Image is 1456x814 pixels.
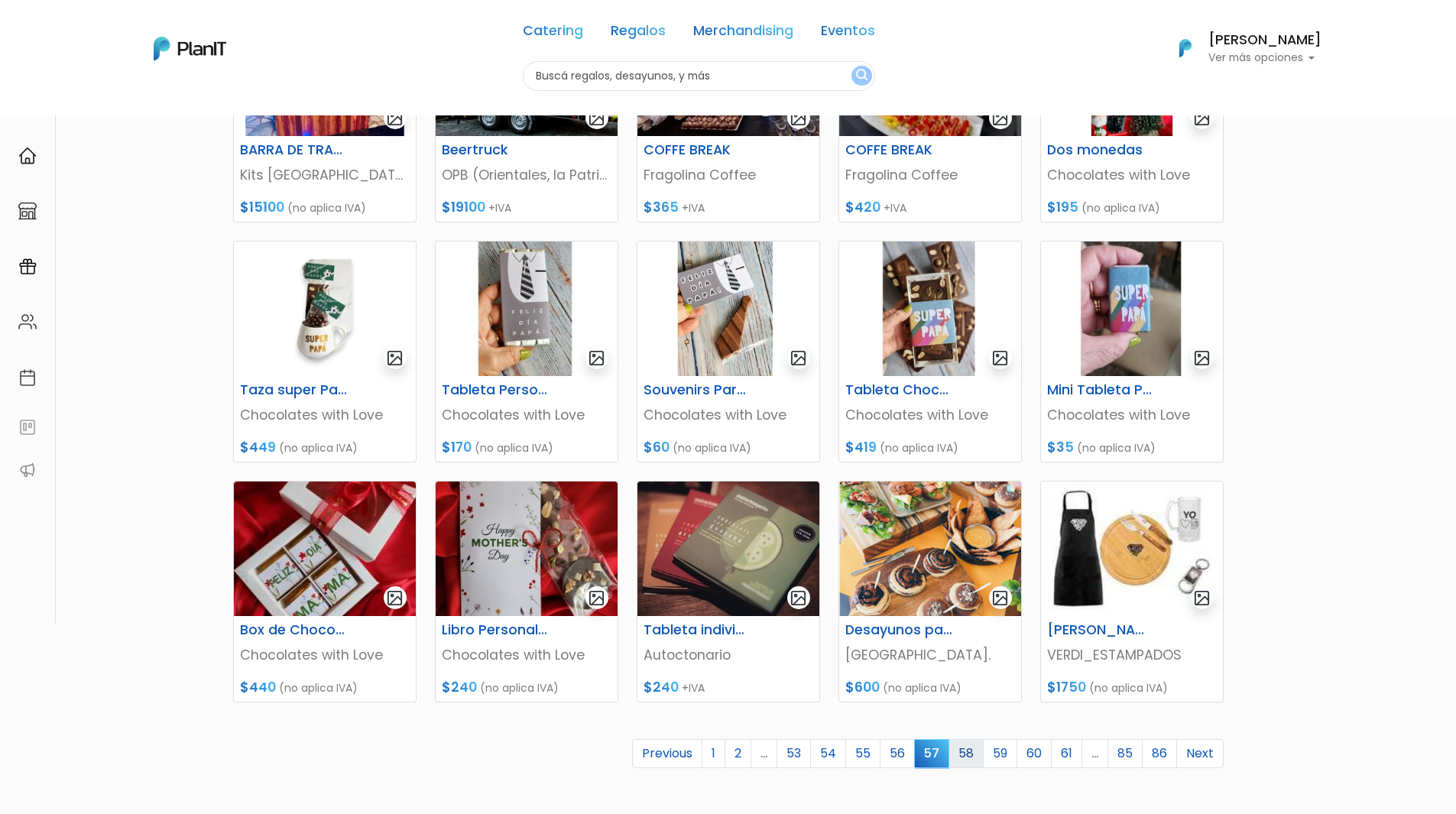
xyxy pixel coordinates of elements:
[634,622,760,638] h6: Tableta individual
[949,739,984,768] a: 58
[138,76,169,107] img: user_d58e13f531133c46cb30575f4d864daf.jpeg
[1193,349,1211,367] img: gallery-light
[233,241,417,462] a: gallery-light Taza super Papá Chocolates with Love $449 (no aplica IVA)
[523,24,583,43] a: Catering
[435,241,618,462] a: gallery-light Tableta Personalizada Para Papá Chocolates with Love $170 (no aplica IVA)
[287,200,366,216] span: (no aplica IVA)
[644,438,670,456] span: $60
[673,440,751,456] span: (no aplica IVA)
[1077,440,1156,456] span: (no aplica IVA)
[702,739,725,768] a: 1
[1040,481,1224,702] a: gallery-light [PERSON_NAME] VERDI_ESTAMPADOS $1750 (no aplica IVA)
[386,589,404,607] img: gallery-light
[433,382,558,398] h6: Tableta Personalizada Para Papá
[1107,739,1143,768] a: 85
[880,440,958,456] span: (no aplica IVA)
[991,589,1009,607] img: gallery-light
[54,141,255,191] p: Ya probaste PlanitGO? Vas a poder automatizarlas acciones de todo el año. Escribinos para saber más!
[18,368,37,387] img: calendar-87d922413cdce8b2cf7b7f5f62616a5cf9e4887200fb71536465627b3292af00.svg
[18,461,37,479] img: partners-52edf745621dab592f3b2c58e3bca9d71375a7ef29c3b500c9f145b62cc070d4.svg
[480,680,559,696] span: (no aplica IVA)
[18,418,37,436] img: feedback-78b5a0c8f98aac82b08bfc38622c3050aee476f2c9584af64705fc4e61158814.svg
[634,142,760,158] h6: COFFE BREAK
[991,109,1009,127] img: gallery-light
[1081,200,1160,216] span: (no aplica IVA)
[231,382,356,398] h6: Taza super Papá
[838,481,1022,702] a: gallery-light Desayunos para campeones [GEOGRAPHIC_DATA]. $600 (no aplica IVA)
[40,107,269,203] div: PLAN IT Ya probaste PlanitGO? Vas a poder automatizarlas acciones de todo el año. Escribinos para...
[1038,622,1163,638] h6: [PERSON_NAME]
[240,405,410,425] p: Chocolates with Love
[1041,242,1223,376] img: thumb_image__copia___copia___copia___copia___copia___copia___copia___copia_-Photoroom__15_.jpg
[845,739,880,768] a: 55
[634,382,760,398] h6: Souvenirs Para Papá
[1208,34,1321,47] h6: [PERSON_NAME]
[18,313,37,331] img: people-662611757002400ad9ed0e3c099ab2801c6687ba6c219adb57efc949bc21e19d.svg
[777,739,811,768] a: 53
[693,24,793,43] a: Merchandising
[1159,28,1321,68] button: PlanIt Logo [PERSON_NAME] Ver más opciones
[790,349,807,367] img: gallery-light
[845,438,877,456] span: $419
[845,405,1015,425] p: Chocolates with Love
[1017,739,1052,768] a: 60
[233,229,260,248] i: insert_emoticon
[240,165,410,185] p: Kits [GEOGRAPHIC_DATA]
[838,241,1022,462] a: gallery-light Tableta Chocolate puro Chocolates with Love $419 (no aplica IVA)
[442,645,611,665] p: Chocolates with Love
[856,69,867,83] img: search_button-432b6d5273f82d61273b3651a40e1bd1b912527efae98b1b7a1b2c0702e16a8d.svg
[433,142,558,158] h6: Beertruck
[279,680,358,696] span: (no aplica IVA)
[845,198,880,216] span: $420
[1047,438,1074,456] span: $35
[154,92,184,122] span: J
[884,200,906,216] span: +IVA
[1047,198,1078,216] span: $195
[1089,680,1168,696] span: (no aplica IVA)
[983,739,1017,768] a: 59
[845,165,1015,185] p: Fragolina Coffee
[790,109,807,127] img: gallery-light
[839,482,1021,616] img: thumb_Captura_de_pantalla_2023-06-16_172744.png
[1047,405,1217,425] p: Chocolates with Love
[1038,142,1163,158] h6: Dos monedas
[632,739,702,768] a: Previous
[839,242,1021,376] img: thumb_image__copia___copia___copia___copia___copia___copia___copia___copia_-Photoroom__11_.jpg
[1047,165,1217,185] p: Chocolates with Love
[836,382,961,398] h6: Tableta Chocolate puro
[810,739,846,768] a: 54
[237,116,260,139] i: keyboard_arrow_down
[386,109,404,127] img: gallery-light
[260,229,290,248] i: send
[880,739,915,768] a: 56
[18,258,37,276] img: campaigns-02234683943229c281be62815700db0a1741e53638e28bf9629b52c665b00959.svg
[637,482,819,616] img: thumb_choco2.jpg
[240,198,284,216] span: $15100
[1041,482,1223,616] img: thumb_WhatsApp_Image_2025-05-26_at_09.51.36.jpeg
[1208,53,1321,63] p: Ver más opciones
[1169,31,1202,65] img: PlanIt Logo
[475,440,553,456] span: (no aplica IVA)
[836,622,961,638] h6: Desayunos para campeones
[644,645,813,665] p: Autoctonario
[1193,589,1211,607] img: gallery-light
[1047,645,1217,665] p: VERDI_ESTAMPADOS
[836,142,961,158] h6: COFFE BREAK
[523,61,875,91] input: Buscá regalos, desayunos, y más
[435,481,618,702] a: gallery-light Libro Personalizado Chocolates with Love $240 (no aplica IVA)
[442,165,611,185] p: OPB (Orientales, la Patria y la Birra)
[845,645,1015,665] p: [GEOGRAPHIC_DATA].
[883,680,961,696] span: (no aplica IVA)
[231,142,356,158] h6: BARRA DE TRAGOS
[682,680,705,696] span: +IVA
[644,165,813,185] p: Fragolina Coffee
[436,482,618,616] img: thumb_WhatsApp_Image_2024-04-17_at_11.55.31__1_.jpg
[1051,739,1082,768] a: 61
[279,440,358,456] span: (no aplica IVA)
[725,739,751,768] a: 2
[442,198,485,216] span: $19100
[588,589,605,607] img: gallery-light
[240,645,410,665] p: Chocolates with Love
[123,92,154,122] img: user_04fe99587a33b9844688ac17b531be2b.png
[1040,241,1224,462] a: gallery-light Mini Tableta Personalizada Para Papá Chocolates with Love $35 (no aplica IVA)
